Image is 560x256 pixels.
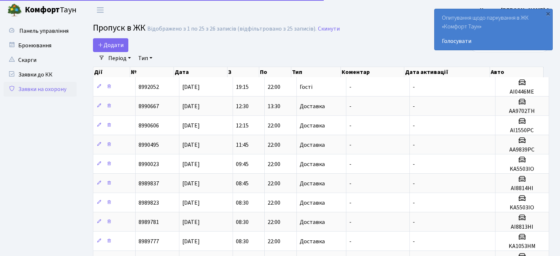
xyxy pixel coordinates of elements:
span: Доставка [300,123,325,129]
a: Додати [93,38,128,52]
span: [DATE] [182,102,200,110]
a: Скинути [318,25,340,32]
img: logo.png [7,3,22,17]
span: - [349,102,351,110]
span: Доставка [300,142,325,148]
span: 13:30 [268,102,280,110]
button: Переключити навігацію [91,4,109,16]
span: 11:45 [236,141,249,149]
span: 12:30 [236,102,249,110]
span: 22:00 [268,83,280,91]
span: 22:00 [268,141,280,149]
th: Тип [291,67,341,77]
span: Доставка [300,239,325,244]
h5: AA9839PC [498,146,546,153]
span: 08:30 [236,237,249,245]
span: 22:00 [268,160,280,168]
span: 22:00 [268,237,280,245]
a: Тип [135,52,155,64]
span: [DATE] [182,83,200,91]
th: З [227,67,259,77]
h5: KA1053HM [498,243,546,250]
h5: AI8813HI [498,224,546,231]
th: Дії [93,67,130,77]
div: Відображено з 1 по 25 з 26 записів (відфільтровано з 25 записів). [147,25,316,32]
h5: KA5503IO [498,204,546,211]
a: Заявки до КК [4,67,77,82]
span: 08:30 [236,218,249,226]
span: - [413,199,415,207]
h5: AI0446ME [498,88,546,95]
th: Коментар [341,67,404,77]
div: × [544,10,552,17]
span: Доставка [300,219,325,225]
span: Додати [98,41,124,49]
span: 08:45 [236,180,249,188]
span: - [349,122,351,130]
span: 22:00 [268,180,280,188]
th: Дата [174,67,227,77]
span: Доставка [300,200,325,206]
a: Голосувати [442,37,545,46]
span: - [349,180,351,188]
span: - [349,218,351,226]
span: Таун [25,4,77,16]
span: - [349,141,351,149]
span: 09:45 [236,160,249,168]
span: - [413,83,415,91]
span: Панель управління [19,27,69,35]
span: - [349,160,351,168]
span: - [349,199,351,207]
span: [DATE] [182,160,200,168]
span: 22:00 [268,218,280,226]
b: Цитрус [PERSON_NAME] А. [480,6,551,14]
a: Бронювання [4,38,77,53]
h5: AI1550PC [498,127,546,134]
span: 8990495 [139,141,159,149]
a: Заявки на охорону [4,82,77,97]
span: Доставка [300,161,325,167]
span: [DATE] [182,237,200,245]
span: 8990606 [139,122,159,130]
span: 19:15 [236,83,249,91]
span: 8989823 [139,199,159,207]
span: - [413,218,415,226]
th: Дата активації [404,67,490,77]
span: Доставка [300,103,325,109]
div: Опитування щодо паркування в ЖК «Комфорт Таун» [435,9,552,50]
span: - [349,83,351,91]
span: 8989781 [139,218,159,226]
h5: KA5503IO [498,166,546,173]
span: - [413,122,415,130]
h5: AA9702TH [498,108,546,115]
span: 8990023 [139,160,159,168]
th: По [259,67,291,77]
span: [DATE] [182,141,200,149]
span: [DATE] [182,218,200,226]
span: 12:15 [236,122,249,130]
span: 22:00 [268,122,280,130]
span: Гості [300,84,312,90]
span: [DATE] [182,122,200,130]
a: Період [105,52,134,64]
b: Комфорт [25,4,60,16]
span: - [413,160,415,168]
span: 8992052 [139,83,159,91]
span: 8989777 [139,237,159,245]
span: [DATE] [182,199,200,207]
span: 22:00 [268,199,280,207]
th: № [130,67,174,77]
a: Скарги [4,53,77,67]
span: - [413,180,415,188]
h5: AI8814HI [498,185,546,192]
span: - [413,141,415,149]
span: - [413,237,415,245]
span: - [349,237,351,245]
span: 08:30 [236,199,249,207]
a: Панель управління [4,24,77,38]
span: 8990667 [139,102,159,110]
span: 8989837 [139,180,159,188]
span: [DATE] [182,180,200,188]
th: Авто [490,67,544,77]
span: - [413,102,415,110]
